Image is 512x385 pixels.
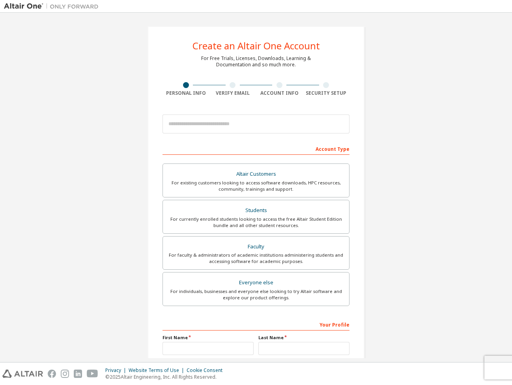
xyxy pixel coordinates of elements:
img: altair_logo.svg [2,370,43,378]
img: youtube.svg [87,370,98,378]
div: Privacy [105,367,129,374]
div: For Free Trials, Licenses, Downloads, Learning & Documentation and so much more. [201,55,311,68]
div: Create an Altair One Account [192,41,320,51]
img: linkedin.svg [74,370,82,378]
div: Website Terms of Use [129,367,187,374]
div: Account Type [163,142,349,155]
img: Altair One [4,2,103,10]
div: Your Profile [163,318,349,331]
div: Everyone else [168,277,344,288]
label: First Name [163,334,254,341]
div: For individuals, businesses and everyone else looking to try Altair software and explore our prod... [168,288,344,301]
div: Altair Customers [168,169,344,180]
div: Security Setup [303,90,350,96]
div: Students [168,205,344,216]
img: facebook.svg [48,370,56,378]
img: instagram.svg [61,370,69,378]
div: For existing customers looking to access software downloads, HPC resources, community, trainings ... [168,180,344,192]
label: Last Name [258,334,349,341]
div: For faculty & administrators of academic institutions administering students and accessing softwa... [168,252,344,265]
div: Personal Info [163,90,209,96]
div: Cookie Consent [187,367,227,374]
div: For currently enrolled students looking to access the free Altair Student Edition bundle and all ... [168,216,344,229]
div: Faculty [168,241,344,252]
div: Account Info [256,90,303,96]
div: Verify Email [209,90,256,96]
p: © 2025 Altair Engineering, Inc. All Rights Reserved. [105,374,227,380]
